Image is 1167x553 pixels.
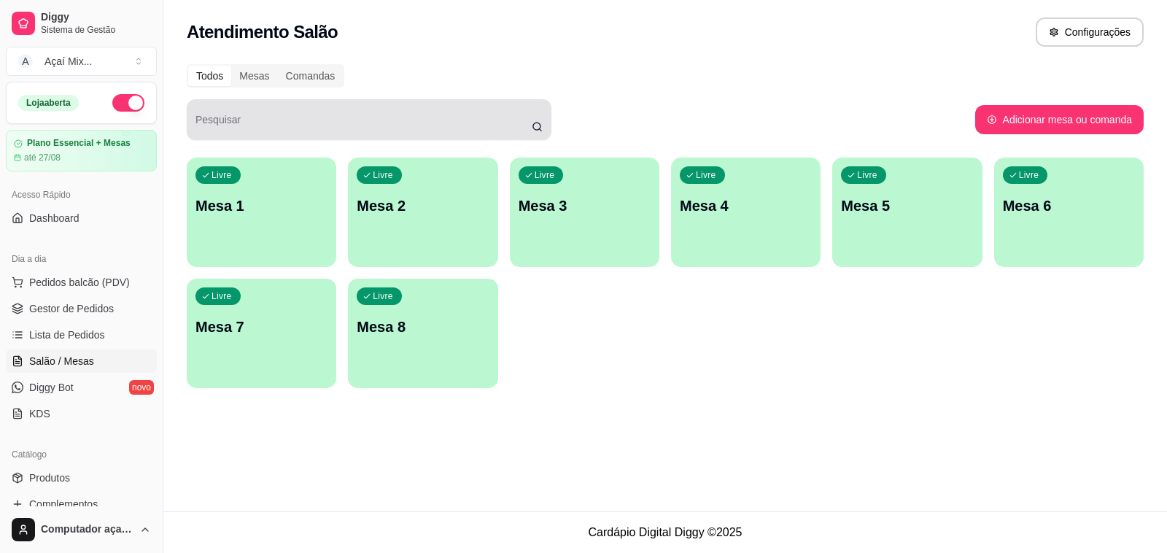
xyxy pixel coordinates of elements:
[29,328,105,342] span: Lista de Pedidos
[6,247,157,271] div: Dia a dia
[29,406,50,421] span: KDS
[6,492,157,516] a: Complementos
[27,138,131,149] article: Plano Essencial + Mesas
[841,196,973,216] p: Mesa 5
[6,47,157,76] button: Select a team
[29,211,80,225] span: Dashboard
[510,158,659,267] button: LivreMesa 3
[6,206,157,230] a: Dashboard
[357,196,489,216] p: Mesa 2
[163,511,1167,553] footer: Cardápio Digital Diggy © 2025
[994,158,1144,267] button: LivreMesa 6
[6,466,157,490] a: Produtos
[6,402,157,425] a: KDS
[6,376,157,399] a: Diggy Botnovo
[29,301,114,316] span: Gestor de Pedidos
[41,523,133,536] span: Computador açaí Mix
[373,169,393,181] p: Livre
[6,349,157,373] a: Salão / Mesas
[29,497,98,511] span: Complementos
[112,94,144,112] button: Alterar Status
[6,6,157,41] a: DiggySistema de Gestão
[671,158,821,267] button: LivreMesa 4
[348,279,497,388] button: LivreMesa 8
[535,169,555,181] p: Livre
[212,290,232,302] p: Livre
[1036,18,1144,47] button: Configurações
[231,66,277,86] div: Mesas
[195,317,327,337] p: Mesa 7
[29,275,130,290] span: Pedidos balcão (PDV)
[6,512,157,547] button: Computador açaí Mix
[212,169,232,181] p: Livre
[187,279,336,388] button: LivreMesa 7
[6,183,157,206] div: Acesso Rápido
[696,169,716,181] p: Livre
[29,380,74,395] span: Diggy Bot
[187,158,336,267] button: LivreMesa 1
[6,271,157,294] button: Pedidos balcão (PDV)
[195,118,532,133] input: Pesquisar
[24,152,61,163] article: até 27/08
[41,24,151,36] span: Sistema de Gestão
[357,317,489,337] p: Mesa 8
[348,158,497,267] button: LivreMesa 2
[1003,196,1135,216] p: Mesa 6
[41,11,151,24] span: Diggy
[832,158,982,267] button: LivreMesa 5
[6,323,157,347] a: Lista de Pedidos
[680,196,812,216] p: Mesa 4
[1019,169,1039,181] p: Livre
[519,196,651,216] p: Mesa 3
[188,66,231,86] div: Todos
[187,20,338,44] h2: Atendimento Salão
[18,95,79,111] div: Loja aberta
[6,443,157,466] div: Catálogo
[44,54,92,69] div: Açaí Mix ...
[18,54,33,69] span: A
[975,105,1144,134] button: Adicionar mesa ou comanda
[6,130,157,171] a: Plano Essencial + Mesasaté 27/08
[373,290,393,302] p: Livre
[29,471,70,485] span: Produtos
[6,297,157,320] a: Gestor de Pedidos
[195,196,327,216] p: Mesa 1
[278,66,344,86] div: Comandas
[857,169,877,181] p: Livre
[29,354,94,368] span: Salão / Mesas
